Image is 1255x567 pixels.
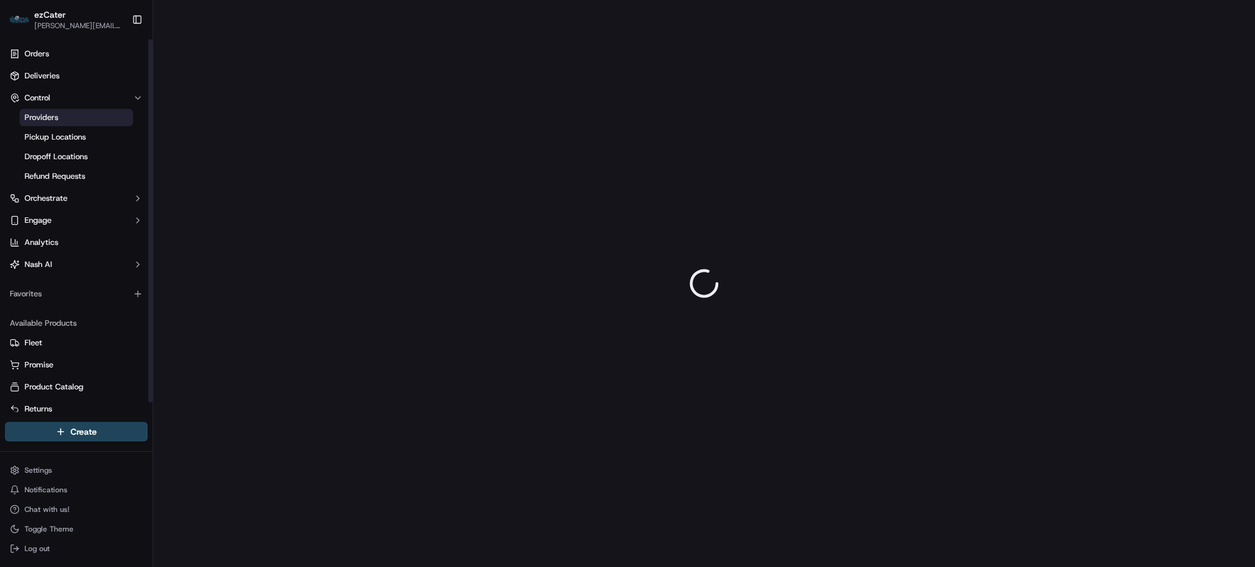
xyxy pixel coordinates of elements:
span: Engage [25,215,51,226]
span: Dropoff Locations [25,151,88,162]
span: Nash AI [25,259,52,270]
div: Favorites [5,284,148,304]
span: Orders [25,48,49,59]
button: Orchestrate [5,189,148,208]
button: Promise [5,355,148,375]
span: Promise [25,359,53,370]
span: Refund Requests [25,171,85,182]
span: Providers [25,112,58,123]
a: Promise [10,359,143,370]
button: Log out [5,540,148,557]
span: Deliveries [25,70,59,81]
button: Product Catalog [5,377,148,397]
span: Chat with us! [25,505,69,514]
span: Log out [25,544,50,554]
span: Settings [25,465,52,475]
a: Dropoff Locations [20,148,133,165]
a: Deliveries [5,66,148,86]
span: Orchestrate [25,193,67,204]
button: Nash AI [5,255,148,274]
button: Engage [5,211,148,230]
span: Analytics [25,237,58,248]
a: Analytics [5,233,148,252]
img: ezCater [10,16,29,24]
button: Settings [5,462,148,479]
a: Orders [5,44,148,64]
button: Create [5,422,148,441]
button: ezCaterezCater[PERSON_NAME][EMAIL_ADDRESS][DOMAIN_NAME] [5,5,127,34]
span: Notifications [25,485,67,495]
span: Toggle Theme [25,524,74,534]
button: Returns [5,399,148,419]
button: ezCater [34,9,66,21]
button: Control [5,88,148,108]
span: Returns [25,404,52,415]
span: Control [25,92,50,103]
div: Available Products [5,314,148,333]
a: Refund Requests [20,168,133,185]
span: Pickup Locations [25,132,86,143]
button: Toggle Theme [5,520,148,538]
span: Create [70,426,97,438]
a: Returns [10,404,143,415]
span: Fleet [25,337,42,348]
a: Fleet [10,337,143,348]
a: Providers [20,109,133,126]
button: Chat with us! [5,501,148,518]
a: Product Catalog [10,381,143,392]
button: Notifications [5,481,148,498]
a: Pickup Locations [20,129,133,146]
button: [PERSON_NAME][EMAIL_ADDRESS][DOMAIN_NAME] [34,21,122,31]
span: Product Catalog [25,381,83,392]
button: Fleet [5,333,148,353]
